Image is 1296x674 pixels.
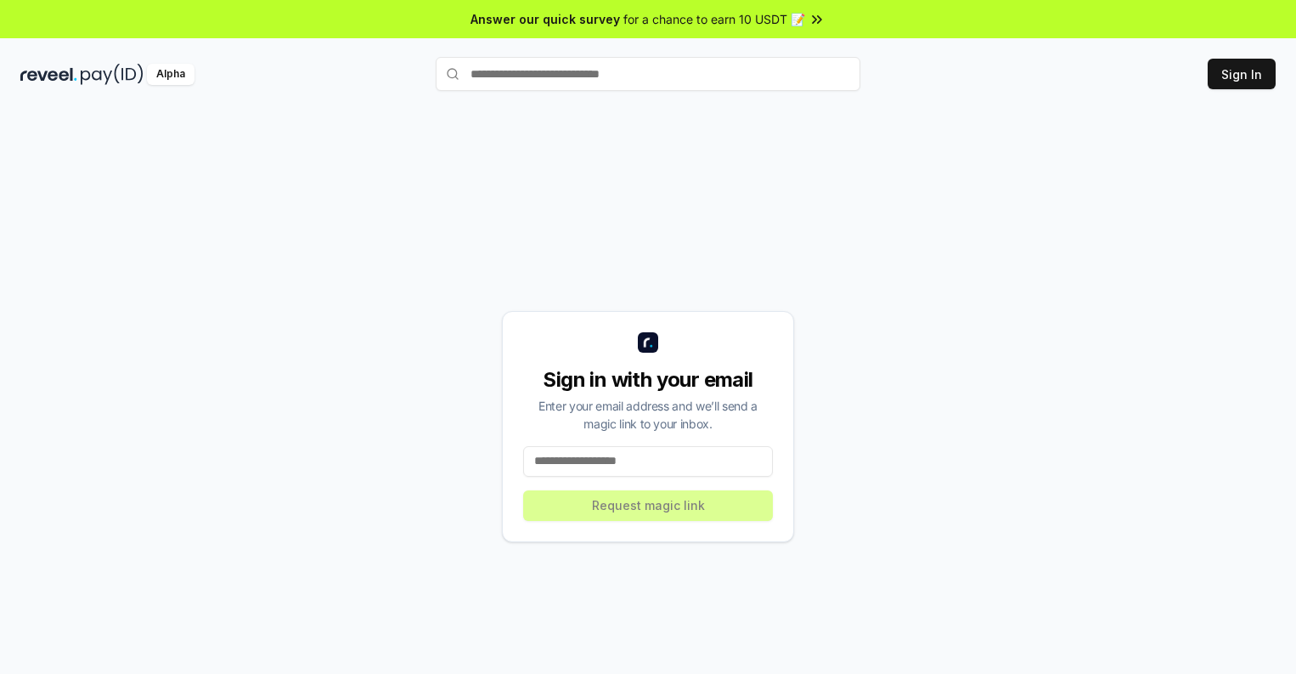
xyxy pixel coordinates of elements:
[523,366,773,394] div: Sign in with your email
[147,64,194,85] div: Alpha
[81,64,144,85] img: pay_id
[638,332,658,353] img: logo_small
[1208,59,1276,89] button: Sign In
[523,397,773,433] div: Enter your email address and we’ll send a magic link to your inbox.
[471,10,620,28] span: Answer our quick survey
[20,64,77,85] img: reveel_dark
[623,10,805,28] span: for a chance to earn 10 USDT 📝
